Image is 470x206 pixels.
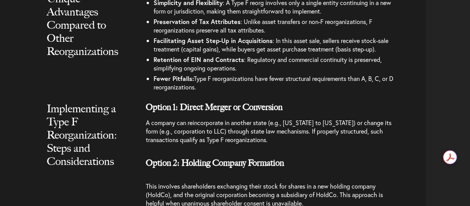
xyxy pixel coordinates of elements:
[146,118,391,144] span: A company can reincorporate in another state (e.g., [US_STATE] to [US_STATE]) or change its form ...
[154,74,393,91] span: Type F reorganizations have fewer structural requirements than A, B, C, or D reorganizations.
[154,17,372,34] span: : Unlike asset transfers or non-F reorganizations, F reorganizations preserve all tax attributes.
[154,36,388,53] span: : In this asset sale, sellers receive stock-sale treatment (capital gains), while buyers get asse...
[154,55,382,72] span: : Regulatory and commercial continuity is preserved, simplifying ongoing operations.
[146,102,282,112] strong: Option 1: Direct Merger or Conversion
[154,36,273,45] b: Facilitating Asset Step-Up in Acquisitions
[192,74,194,82] strong: :
[47,102,131,183] h2: Implementing a Type F Reorganization: Steps and Considerations
[154,74,192,82] strong: Fewer Pitfalls
[154,55,244,64] b: Retention of EIN and Contracts
[146,158,284,168] strong: Option 2: Holding Company Formation
[154,17,241,26] b: Preservation of Tax Attributes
